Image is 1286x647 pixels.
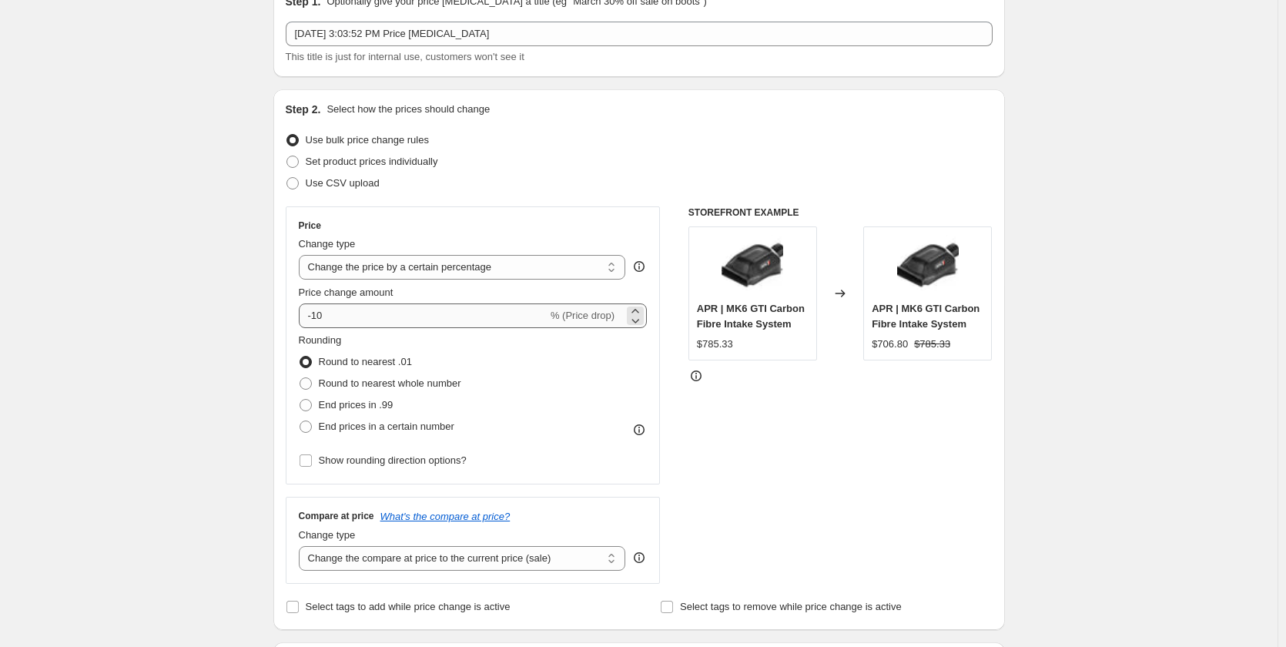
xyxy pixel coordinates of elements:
span: Use CSV upload [306,177,380,189]
h3: Price [299,220,321,232]
p: Select how the prices should change [327,102,490,117]
img: ci100035_001-scaled_80x.jpg [722,235,783,297]
div: help [631,550,647,565]
span: Price change amount [299,287,394,298]
strike: $785.33 [914,337,950,352]
img: ci100035_001-scaled_80x.jpg [897,235,959,297]
span: Round to nearest .01 [319,356,412,367]
button: What's the compare at price? [380,511,511,522]
span: Change type [299,529,356,541]
span: Use bulk price change rules [306,134,429,146]
span: Round to nearest whole number [319,377,461,389]
span: End prices in a certain number [319,421,454,432]
span: Select tags to add while price change is active [306,601,511,612]
span: End prices in .99 [319,399,394,411]
span: APR | MK6 GTI Carbon Fibre Intake System [697,303,805,330]
span: APR | MK6 GTI Carbon Fibre Intake System [872,303,980,330]
div: $706.80 [872,337,908,352]
h2: Step 2. [286,102,321,117]
input: 30% off holiday sale [286,22,993,46]
span: Set product prices individually [306,156,438,167]
h3: Compare at price [299,510,374,522]
span: Rounding [299,334,342,346]
h6: STOREFRONT EXAMPLE [688,206,993,219]
span: This title is just for internal use, customers won't see it [286,51,524,62]
span: % (Price drop) [551,310,615,321]
span: Show rounding direction options? [319,454,467,466]
span: Select tags to remove while price change is active [680,601,902,612]
input: -15 [299,303,548,328]
span: Change type [299,238,356,250]
div: $785.33 [697,337,733,352]
div: help [631,259,647,274]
